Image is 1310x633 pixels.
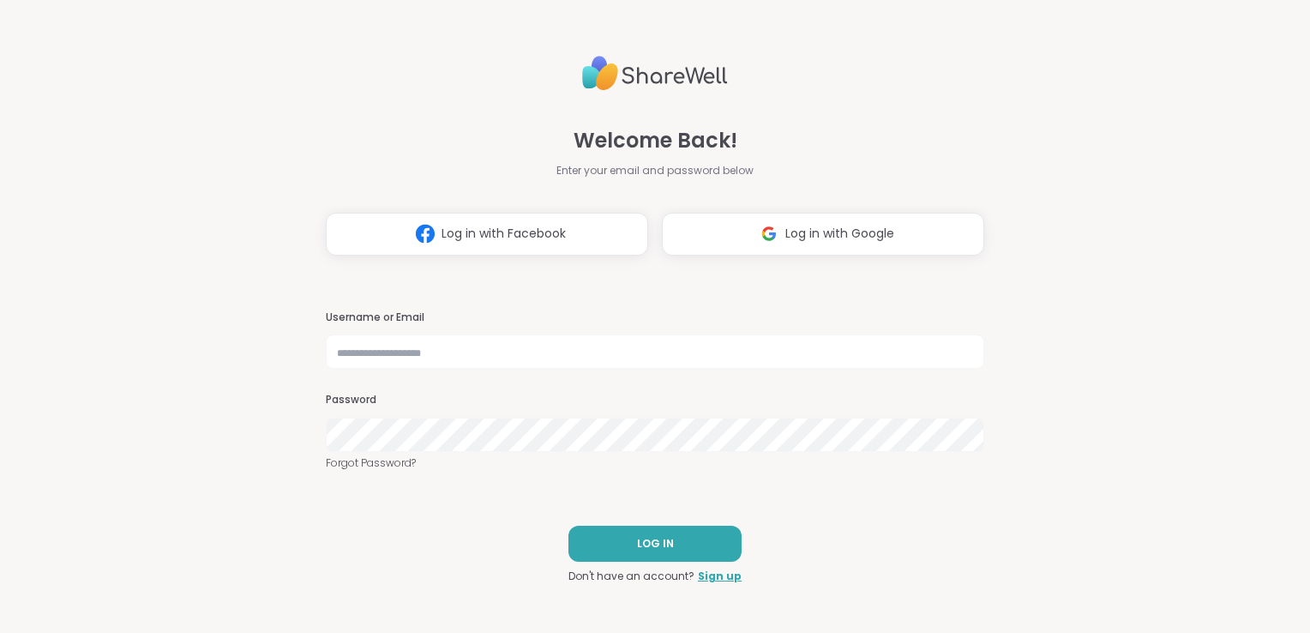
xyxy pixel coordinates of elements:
button: Log in with Facebook [326,213,648,256]
img: ShareWell Logo [582,49,728,98]
span: Don't have an account? [568,569,694,584]
button: LOG IN [568,526,742,562]
a: Sign up [698,569,742,584]
a: Forgot Password? [326,455,984,471]
h3: Password [326,393,984,407]
img: ShareWell Logomark [409,218,442,250]
span: Log in with Facebook [442,225,566,243]
h3: Username or Email [326,310,984,325]
span: Log in with Google [785,225,894,243]
button: Log in with Google [662,213,984,256]
img: ShareWell Logomark [753,218,785,250]
span: Welcome Back! [574,125,737,156]
span: LOG IN [637,536,674,552]
span: Enter your email and password below [556,163,754,178]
